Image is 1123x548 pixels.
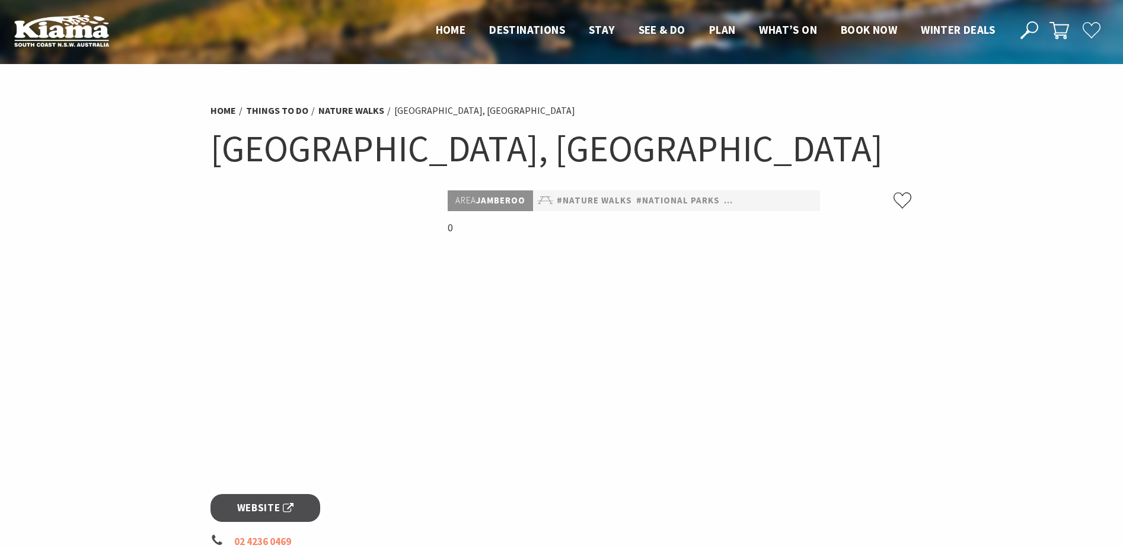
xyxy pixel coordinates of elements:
[709,23,736,37] span: Plan
[448,220,913,542] div: 0
[455,195,476,206] span: Area
[841,23,897,37] span: Book now
[759,23,817,37] span: What’s On
[489,23,565,38] a: Destinations
[759,23,817,38] a: What’s On
[639,23,685,38] a: See & Do
[237,500,294,516] span: Website
[489,23,565,37] span: Destinations
[436,23,466,38] a: Home
[724,193,840,208] a: #Natural Attractions
[210,104,236,117] a: Home
[557,193,632,208] a: #Nature Walks
[436,23,466,37] span: Home
[841,23,897,38] a: Book now
[448,190,533,211] p: Jamberoo
[14,14,109,47] img: Kiama Logo
[394,103,575,119] li: [GEOGRAPHIC_DATA], [GEOGRAPHIC_DATA]
[210,494,320,522] a: Website
[921,23,995,38] a: Winter Deals
[921,23,995,37] span: Winter Deals
[589,23,615,37] span: Stay
[639,23,685,37] span: See & Do
[636,193,720,208] a: #National Parks
[318,104,384,117] a: Nature Walks
[424,21,1007,40] nav: Main Menu
[210,125,913,173] h1: [GEOGRAPHIC_DATA], [GEOGRAPHIC_DATA]
[246,104,308,117] a: Things To Do
[709,23,736,38] a: Plan
[589,23,615,38] a: Stay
